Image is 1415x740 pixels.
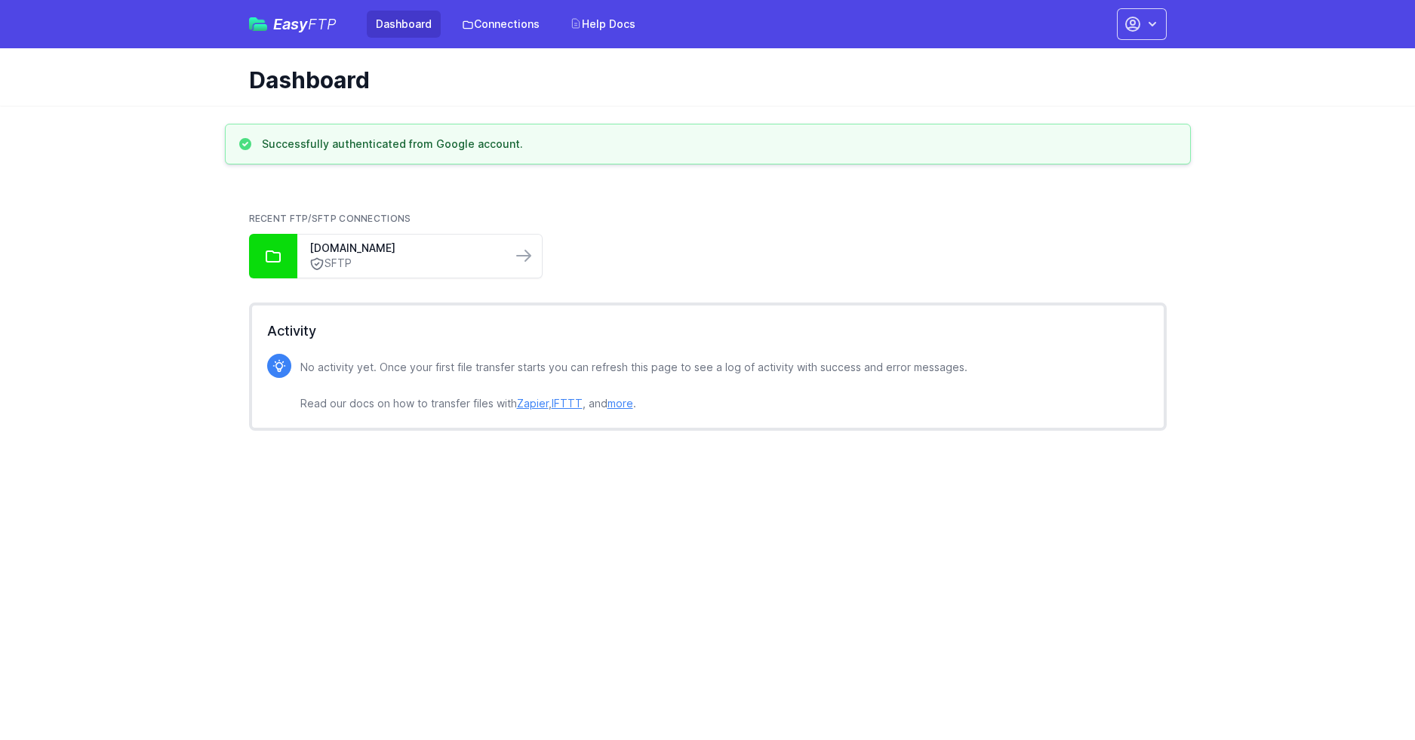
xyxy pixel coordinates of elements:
a: more [608,397,633,410]
a: SFTP [309,256,500,272]
a: Zapier [517,397,549,410]
a: Connections [453,11,549,38]
img: easyftp_logo.png [249,17,267,31]
h2: Recent FTP/SFTP Connections [249,213,1167,225]
a: [DOMAIN_NAME] [309,241,500,256]
h1: Dashboard [249,66,1155,94]
p: No activity yet. Once your first file transfer starts you can refresh this page to see a log of a... [300,358,967,413]
h3: Successfully authenticated from Google account. [262,137,523,152]
span: FTP [308,15,337,33]
a: IFTTT [552,397,583,410]
span: Easy [273,17,337,32]
a: Help Docs [561,11,644,38]
a: EasyFTP [249,17,337,32]
a: Dashboard [367,11,441,38]
h2: Activity [267,321,1149,342]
